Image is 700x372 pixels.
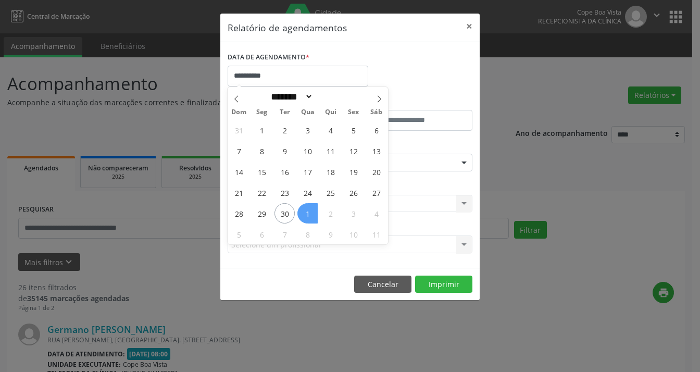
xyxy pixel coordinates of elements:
span: Setembro 17, 2025 [297,162,318,182]
span: Setembro 8, 2025 [252,141,272,161]
span: Setembro 16, 2025 [274,162,295,182]
span: Setembro 13, 2025 [366,141,386,161]
span: Dom [228,109,251,116]
span: Setembro 30, 2025 [274,203,295,224]
span: Setembro 12, 2025 [343,141,364,161]
span: Setembro 20, 2025 [366,162,386,182]
span: Setembro 1, 2025 [252,120,272,140]
span: Qui [319,109,342,116]
button: Cancelar [354,276,411,293]
span: Setembro 19, 2025 [343,162,364,182]
h5: Relatório de agendamentos [228,21,347,34]
span: Seg [251,109,273,116]
span: Setembro 4, 2025 [320,120,341,140]
span: Setembro 27, 2025 [366,182,386,203]
span: Outubro 7, 2025 [274,224,295,244]
span: Outubro 1, 2025 [297,203,318,224]
span: Sáb [365,109,388,116]
span: Setembro 28, 2025 [229,203,249,224]
span: Outubro 4, 2025 [366,203,386,224]
span: Setembro 14, 2025 [229,162,249,182]
span: Outubro 5, 2025 [229,224,249,244]
span: Outubro 10, 2025 [343,224,364,244]
span: Setembro 18, 2025 [320,162,341,182]
span: Outubro 2, 2025 [320,203,341,224]
span: Setembro 22, 2025 [252,182,272,203]
label: ATÉ [353,94,472,110]
span: Setembro 15, 2025 [252,162,272,182]
span: Setembro 26, 2025 [343,182,364,203]
span: Outubro 6, 2025 [252,224,272,244]
span: Setembro 11, 2025 [320,141,341,161]
span: Outubro 11, 2025 [366,224,386,244]
span: Setembro 24, 2025 [297,182,318,203]
span: Setembro 6, 2025 [366,120,386,140]
span: Setembro 3, 2025 [297,120,318,140]
span: Outubro 9, 2025 [320,224,341,244]
span: Setembro 21, 2025 [229,182,249,203]
span: Qua [296,109,319,116]
span: Setembro 25, 2025 [320,182,341,203]
span: Setembro 23, 2025 [274,182,295,203]
span: Sex [342,109,365,116]
span: Setembro 9, 2025 [274,141,295,161]
span: Setembro 10, 2025 [297,141,318,161]
span: Setembro 7, 2025 [229,141,249,161]
span: Outubro 8, 2025 [297,224,318,244]
button: Imprimir [415,276,472,293]
span: Outubro 3, 2025 [343,203,364,224]
span: Setembro 5, 2025 [343,120,364,140]
input: Year [313,91,347,102]
span: Setembro 2, 2025 [274,120,295,140]
span: Setembro 29, 2025 [252,203,272,224]
label: DATA DE AGENDAMENTO [228,49,309,66]
button: Close [459,14,480,39]
span: Agosto 31, 2025 [229,120,249,140]
select: Month [268,91,314,102]
span: Ter [273,109,296,116]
